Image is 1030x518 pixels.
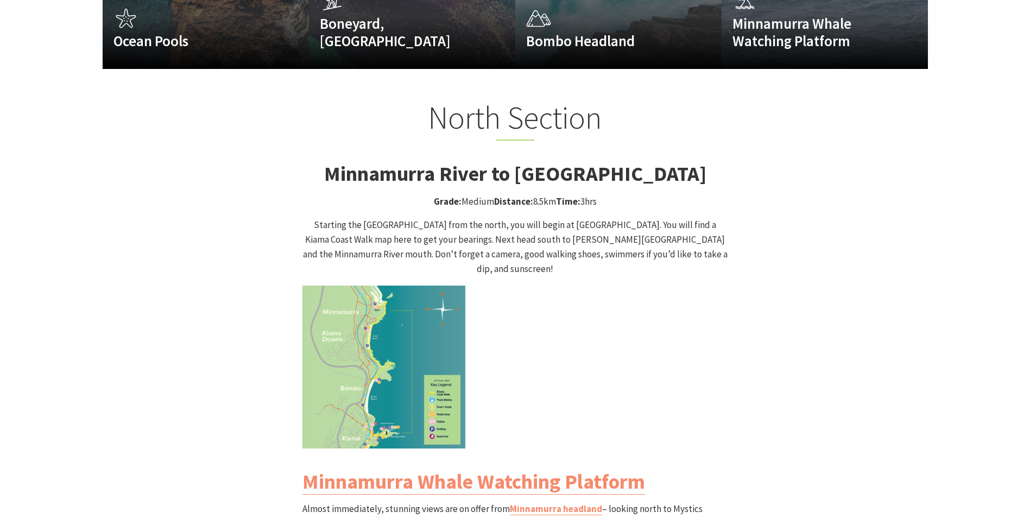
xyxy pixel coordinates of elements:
[302,286,465,448] img: Kiama Coast Walk North Section
[302,194,728,209] p: Medium 8.5km 3hrs
[526,32,680,49] h4: Bombo Headland
[302,218,728,277] p: Starting the [GEOGRAPHIC_DATA] from the north, you will begin at [GEOGRAPHIC_DATA]. You will find...
[510,503,602,515] a: Minnamurra headland
[320,15,473,50] h4: Boneyard, [GEOGRAPHIC_DATA]
[302,99,728,141] h2: North Section
[324,161,706,186] strong: Minnamurra River to [GEOGRAPHIC_DATA]
[113,32,267,49] h4: Ocean Pools
[494,195,533,207] strong: Distance:
[302,469,645,495] a: Minnamurra Whale Watching Platform
[434,195,462,207] strong: Grade:
[556,195,580,207] strong: Time:
[732,15,886,50] h4: Minnamurra Whale Watching Platform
